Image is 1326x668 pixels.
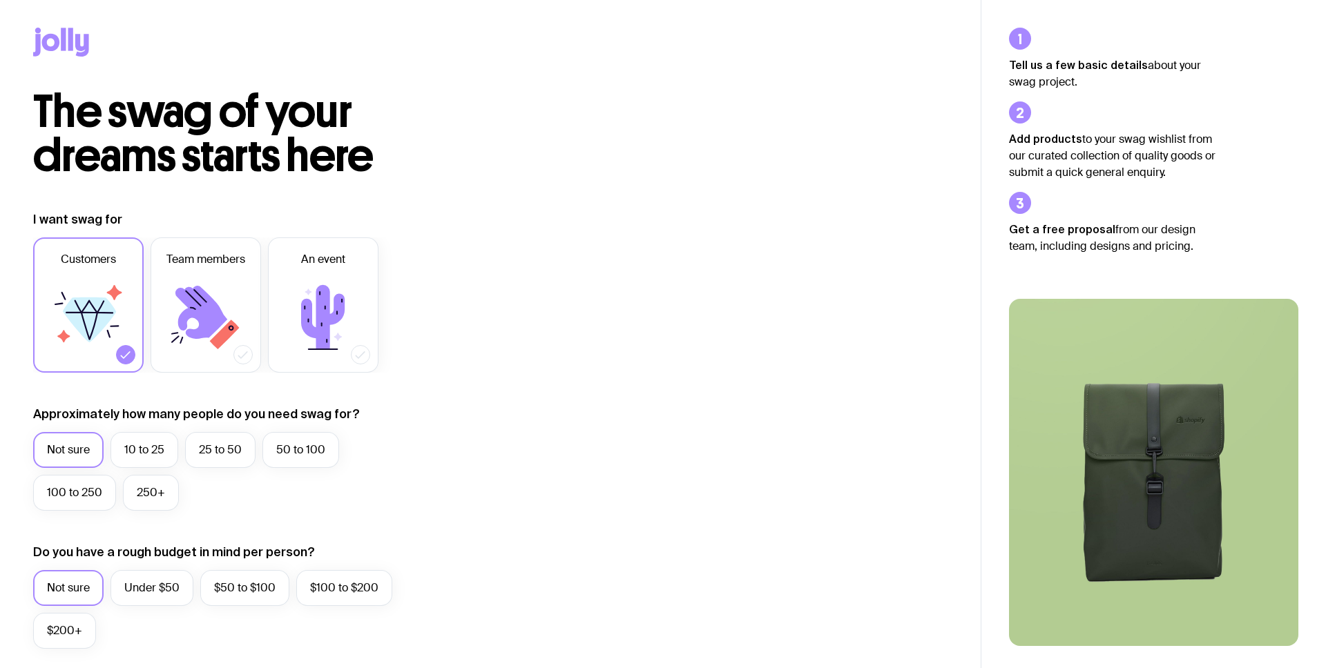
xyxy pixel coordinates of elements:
[110,570,193,606] label: Under $50
[33,406,360,422] label: Approximately how many people do you need swag for?
[33,570,104,606] label: Not sure
[110,432,178,468] label: 10 to 25
[1009,132,1082,145] strong: Add products
[33,211,122,228] label: I want swag for
[262,432,339,468] label: 50 to 100
[166,251,245,268] span: Team members
[1009,221,1216,255] p: from our design team, including designs and pricing.
[33,84,374,183] span: The swag of your dreams starts here
[1009,223,1115,235] strong: Get a free proposal
[33,432,104,468] label: Not sure
[61,251,116,268] span: Customers
[1009,57,1216,90] p: about your swag project.
[1009,59,1148,71] strong: Tell us a few basic details
[185,432,256,468] label: 25 to 50
[200,570,289,606] label: $50 to $100
[33,544,315,560] label: Do you have a rough budget in mind per person?
[301,251,345,268] span: An event
[33,475,116,511] label: 100 to 250
[123,475,179,511] label: 250+
[33,613,96,649] label: $200+
[1009,130,1216,181] p: to your swag wishlist from our curated collection of quality goods or submit a quick general enqu...
[296,570,392,606] label: $100 to $200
